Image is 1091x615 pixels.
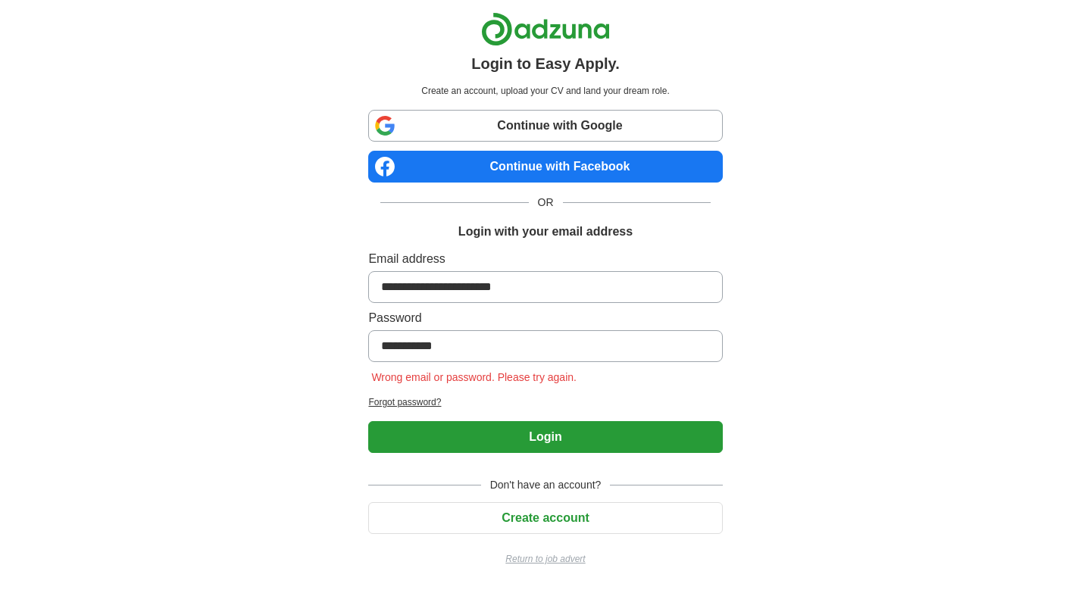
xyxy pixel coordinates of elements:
[368,395,722,409] a: Forgot password?
[529,195,563,211] span: OR
[471,52,620,75] h1: Login to Easy Apply.
[371,84,719,98] p: Create an account, upload your CV and land your dream role.
[481,12,610,46] img: Adzuna logo
[368,151,722,183] a: Continue with Facebook
[481,477,611,493] span: Don't have an account?
[368,502,722,534] button: Create account
[368,250,722,268] label: Email address
[368,309,722,327] label: Password
[458,223,633,241] h1: Login with your email address
[368,371,580,383] span: Wrong email or password. Please try again.
[368,110,722,142] a: Continue with Google
[368,511,722,524] a: Create account
[368,552,722,566] a: Return to job advert
[368,421,722,453] button: Login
